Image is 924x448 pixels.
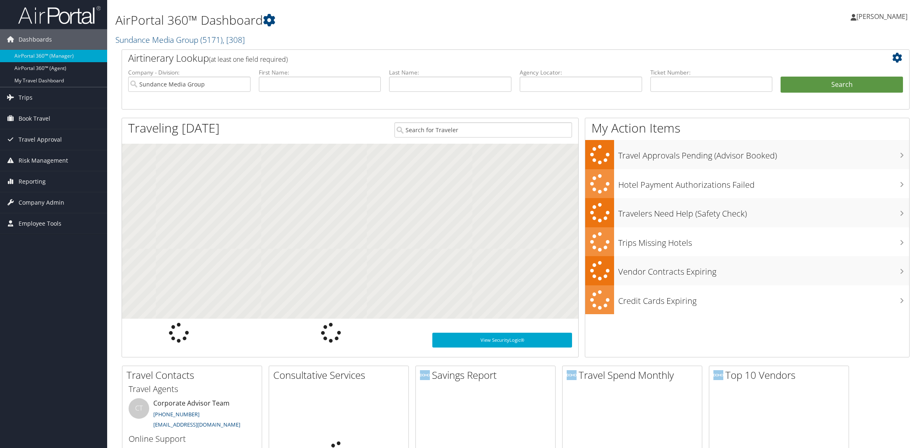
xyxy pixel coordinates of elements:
[129,398,149,419] div: CT
[781,77,903,93] button: Search
[128,68,251,77] label: Company - Division:
[127,368,262,382] h2: Travel Contacts
[585,256,909,285] a: Vendor Contracts Expiring
[19,108,50,129] span: Book Travel
[19,129,62,150] span: Travel Approval
[585,169,909,198] a: Hotel Payment Authorizations Failed
[420,370,430,380] img: domo-logo.png
[153,421,240,428] a: [EMAIL_ADDRESS][DOMAIN_NAME]
[124,398,260,432] li: Corporate Advisor Team
[259,68,381,77] label: First Name:
[585,140,909,169] a: Travel Approvals Pending (Advisor Booked)
[618,175,909,191] h3: Hotel Payment Authorizations Failed
[115,12,649,29] h1: AirPortal 360™ Dashboard
[567,370,577,380] img: domo-logo.png
[19,29,52,50] span: Dashboards
[128,51,837,65] h2: Airtinerary Lookup
[618,146,909,161] h3: Travel Approvals Pending (Advisor Booked)
[618,204,909,219] h3: Travelers Need Help (Safety Check)
[585,198,909,227] a: Travelers Need Help (Safety Check)
[19,150,68,171] span: Risk Management
[19,192,64,213] span: Company Admin
[567,368,702,382] h2: Travel Spend Monthly
[618,291,909,307] h3: Credit Cards Expiring
[856,12,908,21] span: [PERSON_NAME]
[389,68,511,77] label: Last Name:
[585,227,909,257] a: Trips Missing Hotels
[618,233,909,249] h3: Trips Missing Hotels
[209,55,288,64] span: (at least one field required)
[520,68,642,77] label: Agency Locator:
[19,213,61,234] span: Employee Tools
[200,34,223,45] span: ( 5171 )
[115,34,245,45] a: Sundance Media Group
[273,368,408,382] h2: Consultative Services
[585,285,909,315] a: Credit Cards Expiring
[713,370,723,380] img: domo-logo.png
[223,34,245,45] span: , [ 308 ]
[19,87,33,108] span: Trips
[129,383,256,395] h3: Travel Agents
[129,433,256,445] h3: Online Support
[19,171,46,192] span: Reporting
[713,368,849,382] h2: Top 10 Vendors
[420,368,555,382] h2: Savings Report
[851,4,916,29] a: [PERSON_NAME]
[128,119,220,137] h1: Traveling [DATE]
[394,122,572,138] input: Search for Traveler
[153,411,199,418] a: [PHONE_NUMBER]
[618,262,909,278] h3: Vendor Contracts Expiring
[432,333,572,348] a: View SecurityLogic®
[650,68,773,77] label: Ticket Number:
[18,5,101,25] img: airportal-logo.png
[585,119,909,137] h1: My Action Items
